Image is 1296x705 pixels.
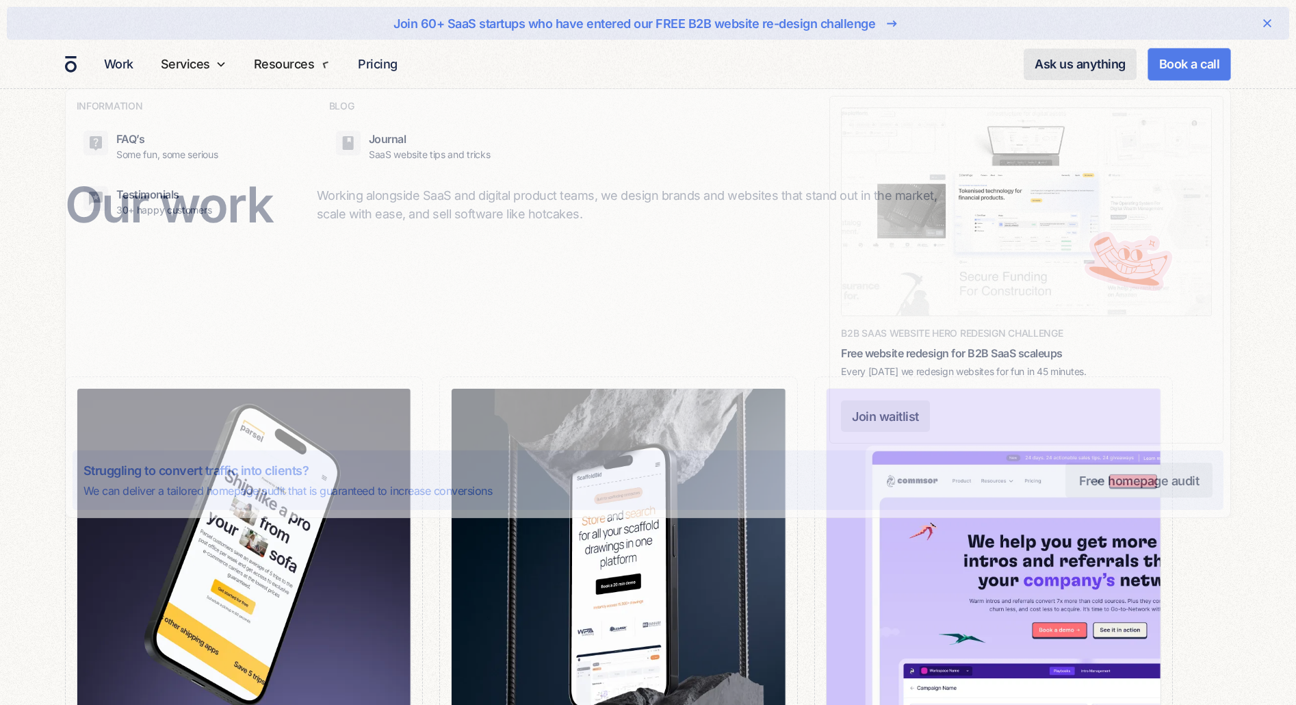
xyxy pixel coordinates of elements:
[116,147,218,162] p: Some fun, some serious
[116,186,179,203] div: Testimonials
[841,364,1212,379] p: Every [DATE] we redesign websites for fun in 45 minutes.
[1065,463,1213,498] a: Free homepage audit
[99,51,139,77] a: Work
[1024,49,1137,80] a: Ask us anything
[155,40,232,88] div: Services
[83,462,309,480] div: Struggling to convert traffic into clients?
[51,12,1245,34] a: Join 60+ SaaS startups who have entered our FREE B2B website re-design challenge
[77,123,307,168] a: FAQ’sSome fun, some serious
[369,147,491,162] p: SaaS website tips and tricks
[116,131,145,147] div: FAQ’s
[329,123,560,168] a: JournalSaaS website tips and tricks
[393,14,875,33] div: Join 60+ SaaS startups who have entered our FREE B2B website re-design challenge
[329,100,560,112] h4: BLOG
[254,55,315,73] div: Resources
[65,55,77,73] a: home
[352,51,403,77] a: Pricing
[841,327,1212,339] h4: B2B SaaS website hero redesign challenge
[841,345,1212,361] div: Free website redesign for B2B SaaS scaleups
[369,131,406,147] div: Journal
[83,483,493,500] div: We can deliver a tailored homepage audit that is guaranteed to increase conversions
[161,55,210,73] div: Services
[841,339,1212,384] a: Free website redesign for B2B SaaS scaleupsEvery [DATE] we redesign websites for fun in 45 minutes.
[1148,48,1232,81] a: Book a call
[77,179,307,224] a: Testimonials30+ happy customers
[841,400,930,432] a: Join waitlist
[77,100,307,112] h4: INFORMATION
[116,203,211,217] p: 30+ happy customers
[248,40,337,88] div: Resources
